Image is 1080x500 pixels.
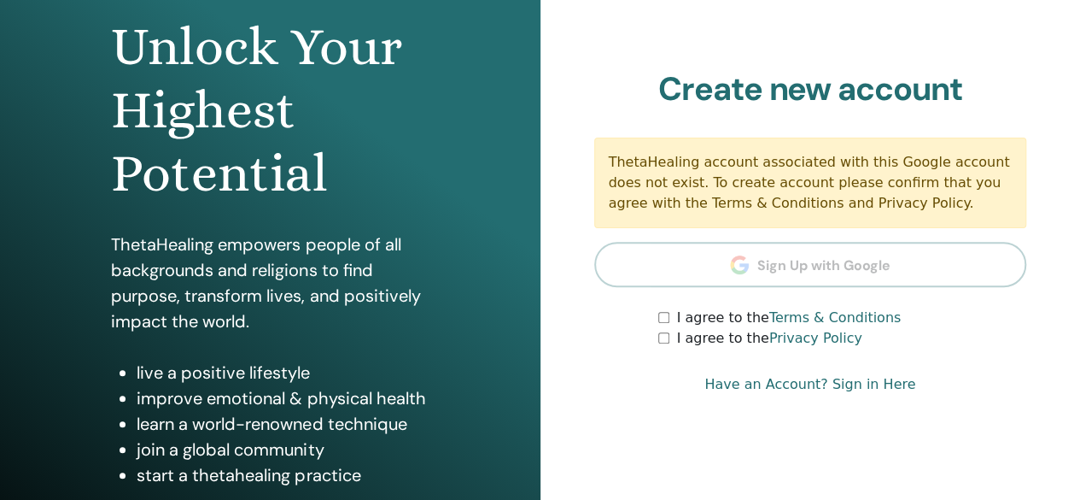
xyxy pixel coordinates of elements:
h2: Create new account [594,70,1027,109]
li: learn a world-renowned technique [137,411,429,437]
a: Have an Account? Sign in Here [704,374,915,395]
label: I agree to the [676,328,861,349]
a: Privacy Policy [769,330,862,346]
p: ThetaHealing empowers people of all backgrounds and religions to find purpose, transform lives, a... [111,232,429,334]
li: improve emotional & physical health [137,385,429,411]
a: Terms & Conditions [769,309,901,326]
label: I agree to the [676,308,901,328]
li: join a global community [137,437,429,462]
h1: Unlock Your Highest Potential [111,15,429,206]
div: ThetaHealing account associated with this Google account does not exist. To create account please... [594,138,1027,228]
li: start a thetahealing practice [137,462,429,488]
li: live a positive lifestyle [137,360,429,385]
